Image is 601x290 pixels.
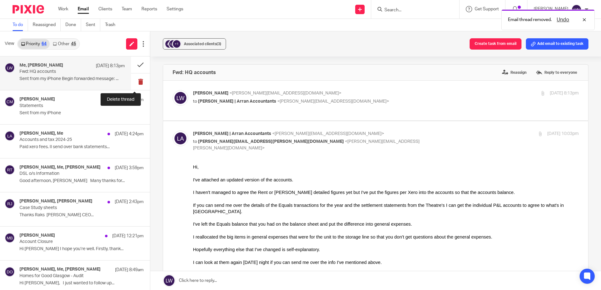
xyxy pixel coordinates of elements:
a: Trash [105,19,120,31]
img: svg%3E [5,199,15,209]
p: Statements [19,103,119,109]
p: [DATE] 8:13pm [96,63,125,69]
a: Email [78,6,89,12]
img: svg%3E [173,131,188,146]
span: <[PERSON_NAME][EMAIL_ADDRESS][DOMAIN_NAME]> [272,132,384,136]
h4: [PERSON_NAME], Me, [PERSON_NAME] [19,267,101,272]
a: Sent [86,19,100,31]
span: [PERSON_NAME] | Arran Accountants [198,99,276,104]
div: 45 [71,42,76,46]
span: to [193,139,197,144]
a: Work [58,6,68,12]
img: svg%3E [164,39,174,49]
a: Reports [141,6,157,12]
span: Associated clients [184,42,221,46]
p: Email thread removed. [508,17,552,23]
span: <[PERSON_NAME][EMAIL_ADDRESS][DOMAIN_NAME]> [229,91,341,95]
p: [DATE] 3:59pm [115,165,144,171]
a: Done [65,19,81,31]
span: <[PERSON_NAME][EMAIL_ADDRESS][PERSON_NAME][DOMAIN_NAME]> [193,139,420,150]
a: Priority64 [18,39,50,49]
button: Add email to existing task [526,38,588,50]
p: Sent from my iPhone [19,110,144,116]
img: svg%3E [5,267,15,277]
h4: [PERSON_NAME], Me [19,131,63,136]
p: DSL o/s Information [19,171,119,176]
p: [DATE] 8:49am [115,267,144,273]
a: Settings [167,6,183,12]
h4: Fwd: HQ accounts [173,69,216,76]
span: [PERSON_NAME][EMAIL_ADDRESS][PERSON_NAME][DOMAIN_NAME] [198,139,344,144]
p: Homes for Good Glasgow - Audit [19,273,119,279]
a: Reassigned [33,19,61,31]
span: <[PERSON_NAME][EMAIL_ADDRESS][DOMAIN_NAME]> [277,99,389,104]
label: Reassign [500,68,528,77]
p: Sent from my iPhone Begin forwarded message: ... [19,76,125,82]
img: svg%3E [571,4,582,14]
img: svg%3E [5,165,15,175]
span: [PERSON_NAME] [193,91,229,95]
h4: [PERSON_NAME] [19,97,55,102]
p: Hi [PERSON_NAME] I hope you’re well. Firstly, thank... [19,246,144,252]
p: [DATE] 4:24pm [115,131,144,137]
h4: Me, [PERSON_NAME] [19,63,63,68]
p: [DATE] 10:03pm [547,131,579,137]
p: Case Study sheets [19,205,119,211]
div: Hey [PERSON_NAME], Hope you had a lovely time on the cruise. Here are the Harlequin accounts that... [13,234,373,284]
img: svg%3E [168,39,178,49]
span: (3) [217,42,221,46]
label: Reply to everyone [534,68,579,77]
p: Good afternoon, [PERSON_NAME] Many thanks for... [19,178,144,184]
span: View [5,40,14,47]
a: Clients [98,6,112,12]
a: Other45 [50,39,79,49]
h4: [PERSON_NAME], Me, [PERSON_NAME] [19,165,101,170]
button: Undo [555,16,571,24]
img: svg%3E [5,131,15,141]
img: svg%3E [173,90,188,106]
button: +1 Associated clients(3) [163,38,226,50]
img: svg%3E [5,63,15,73]
span: to [193,99,197,104]
img: Pixie [13,5,44,13]
p: Paid xero fees. Il send over bank statements... [19,144,144,150]
h4: [PERSON_NAME] [19,233,55,238]
p: Fwd: HQ accounts [19,69,104,74]
button: Create task from email [470,38,521,50]
img: svg%3E [5,233,15,243]
h4: [PERSON_NAME], [PERSON_NAME] [19,199,92,204]
div: 64 [41,42,47,46]
div: +1 [173,40,180,48]
p: [DATE] 2:43pm [115,199,144,205]
img: svg%3E [5,97,15,107]
a: To do [13,19,28,31]
p: Thanks Raks [PERSON_NAME] CEO... [19,212,144,218]
p: [DATE] 12:21pm [112,233,144,239]
p: Account Closure [19,239,119,244]
p: [DATE] 4:24pm [115,97,144,103]
p: [DATE] 8:13pm [550,90,579,97]
p: Accounts and tax 2024-25 [19,137,119,142]
a: Team [122,6,132,12]
span: [PERSON_NAME] | Arran Accountants [193,132,271,136]
p: Hi [PERSON_NAME], I just wanted to follow up... [19,281,144,286]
